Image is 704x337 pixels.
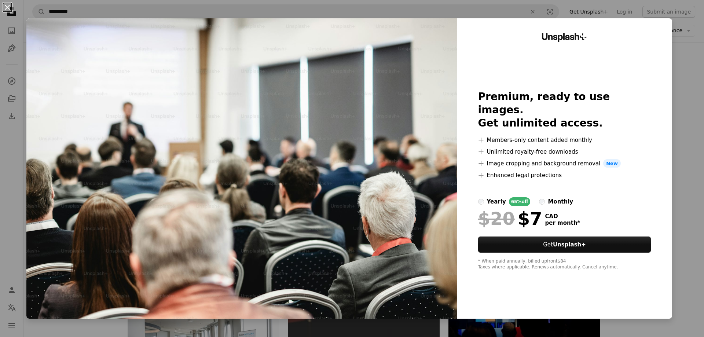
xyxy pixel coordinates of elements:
strong: Unsplash+ [553,241,586,248]
li: Image cropping and background removal [478,159,651,168]
div: yearly [487,197,506,206]
li: Members-only content added monthly [478,136,651,144]
span: $20 [478,209,515,228]
input: yearly65%off [478,199,484,205]
button: GetUnsplash+ [478,237,651,253]
div: * When paid annually, billed upfront $84 Taxes where applicable. Renews automatically. Cancel any... [478,259,651,270]
li: Enhanced legal protections [478,171,651,180]
div: monthly [548,197,573,206]
input: monthly [539,199,545,205]
div: $7 [478,209,542,228]
div: 65% off [509,197,531,206]
li: Unlimited royalty-free downloads [478,147,651,156]
span: New [603,159,621,168]
span: CAD [545,213,580,220]
span: per month * [545,220,580,226]
h2: Premium, ready to use images. Get unlimited access. [478,90,651,130]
